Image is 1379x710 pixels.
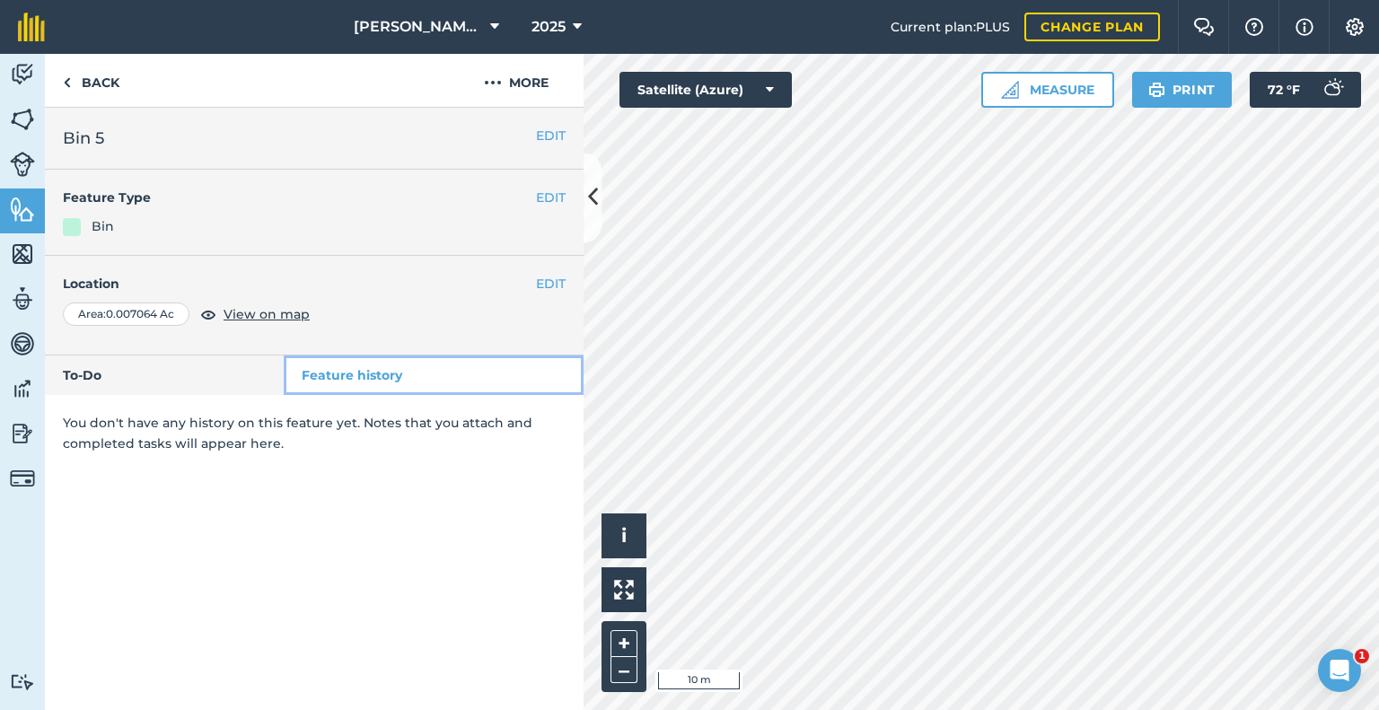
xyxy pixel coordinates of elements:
[63,126,566,151] h2: Bin 5
[1318,649,1361,692] iframe: Intercom live chat
[531,16,566,38] span: 2025
[10,196,35,223] img: svg+xml;base64,PHN2ZyB4bWxucz0iaHR0cDovL3d3dy53My5vcmcvMjAwMC9zdmciIHdpZHRoPSI1NiIgaGVpZ2h0PSI2MC...
[92,216,114,236] div: Bin
[621,524,627,547] span: i
[1296,16,1313,38] img: svg+xml;base64,PHN2ZyB4bWxucz0iaHR0cDovL3d3dy53My5vcmcvMjAwMC9zdmciIHdpZHRoPSIxNyIgaGVpZ2h0PSIxNy...
[354,16,483,38] span: [PERSON_NAME] Farm
[284,355,584,395] a: Feature history
[610,630,637,657] button: +
[45,54,137,107] a: Back
[484,72,502,93] img: svg+xml;base64,PHN2ZyB4bWxucz0iaHR0cDovL3d3dy53My5vcmcvMjAwMC9zdmciIHdpZHRoPSIyMCIgaGVpZ2h0PSIyNC...
[63,188,536,207] h4: Feature Type
[610,657,637,683] button: –
[1344,18,1366,36] img: A cog icon
[63,72,71,93] img: svg+xml;base64,PHN2ZyB4bWxucz0iaHR0cDovL3d3dy53My5vcmcvMjAwMC9zdmciIHdpZHRoPSI5IiBoZWlnaHQ9IjI0Ii...
[10,375,35,402] img: svg+xml;base64,PD94bWwgdmVyc2lvbj0iMS4wIiBlbmNvZGluZz0idXRmLTgiPz4KPCEtLSBHZW5lcmF0b3I6IEFkb2JlIE...
[10,420,35,447] img: svg+xml;base64,PD94bWwgdmVyc2lvbj0iMS4wIiBlbmNvZGluZz0idXRmLTgiPz4KPCEtLSBHZW5lcmF0b3I6IEFkb2JlIE...
[10,241,35,267] img: svg+xml;base64,PHN2ZyB4bWxucz0iaHR0cDovL3d3dy53My5vcmcvMjAwMC9zdmciIHdpZHRoPSI1NiIgaGVpZ2h0PSI2MC...
[10,152,35,177] img: svg+xml;base64,PD94bWwgdmVyc2lvbj0iMS4wIiBlbmNvZGluZz0idXRmLTgiPz4KPCEtLSBHZW5lcmF0b3I6IEFkb2JlIE...
[1024,13,1160,41] a: Change plan
[449,54,584,107] button: More
[1148,79,1165,101] img: svg+xml;base64,PHN2ZyB4bWxucz0iaHR0cDovL3d3dy53My5vcmcvMjAwMC9zdmciIHdpZHRoPSIxOSIgaGVpZ2h0PSIyNC...
[602,513,646,558] button: i
[891,17,1010,37] span: Current plan : PLUS
[619,72,792,108] button: Satellite (Azure)
[18,13,45,41] img: fieldmargin Logo
[10,285,35,312] img: svg+xml;base64,PD94bWwgdmVyc2lvbj0iMS4wIiBlbmNvZGluZz0idXRmLTgiPz4KPCEtLSBHZW5lcmF0b3I6IEFkb2JlIE...
[1001,81,1019,99] img: Ruler icon
[536,274,566,294] button: EDIT
[10,106,35,133] img: svg+xml;base64,PHN2ZyB4bWxucz0iaHR0cDovL3d3dy53My5vcmcvMjAwMC9zdmciIHdpZHRoPSI1NiIgaGVpZ2h0PSI2MC...
[10,61,35,88] img: svg+xml;base64,PD94bWwgdmVyc2lvbj0iMS4wIiBlbmNvZGluZz0idXRmLTgiPz4KPCEtLSBHZW5lcmF0b3I6IEFkb2JlIE...
[981,72,1114,108] button: Measure
[63,302,189,326] div: Area : 0.007064 Ac
[45,355,284,395] a: To-Do
[1355,649,1369,663] span: 1
[1132,72,1233,108] button: Print
[224,304,310,324] span: View on map
[536,126,566,145] button: EDIT
[63,274,566,294] h4: Location
[10,330,35,357] img: svg+xml;base64,PD94bWwgdmVyc2lvbj0iMS4wIiBlbmNvZGluZz0idXRmLTgiPz4KPCEtLSBHZW5lcmF0b3I6IEFkb2JlIE...
[1193,18,1215,36] img: Two speech bubbles overlapping with the left bubble in the forefront
[1243,18,1265,36] img: A question mark icon
[1268,72,1300,108] span: 72 ° F
[536,188,566,207] button: EDIT
[614,580,634,600] img: Four arrows, one pointing top left, one top right, one bottom right and the last bottom left
[45,413,584,453] p: You don't have any history on this feature yet. Notes that you attach and completed tasks will ap...
[1314,72,1350,108] img: svg+xml;base64,PD94bWwgdmVyc2lvbj0iMS4wIiBlbmNvZGluZz0idXRmLTgiPz4KPCEtLSBHZW5lcmF0b3I6IEFkb2JlIE...
[1250,72,1361,108] button: 72 °F
[10,673,35,690] img: svg+xml;base64,PD94bWwgdmVyc2lvbj0iMS4wIiBlbmNvZGluZz0idXRmLTgiPz4KPCEtLSBHZW5lcmF0b3I6IEFkb2JlIE...
[10,466,35,491] img: svg+xml;base64,PD94bWwgdmVyc2lvbj0iMS4wIiBlbmNvZGluZz0idXRmLTgiPz4KPCEtLSBHZW5lcmF0b3I6IEFkb2JlIE...
[200,303,310,325] button: View on map
[200,303,216,325] img: svg+xml;base64,PHN2ZyB4bWxucz0iaHR0cDovL3d3dy53My5vcmcvMjAwMC9zdmciIHdpZHRoPSIxOCIgaGVpZ2h0PSIyNC...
